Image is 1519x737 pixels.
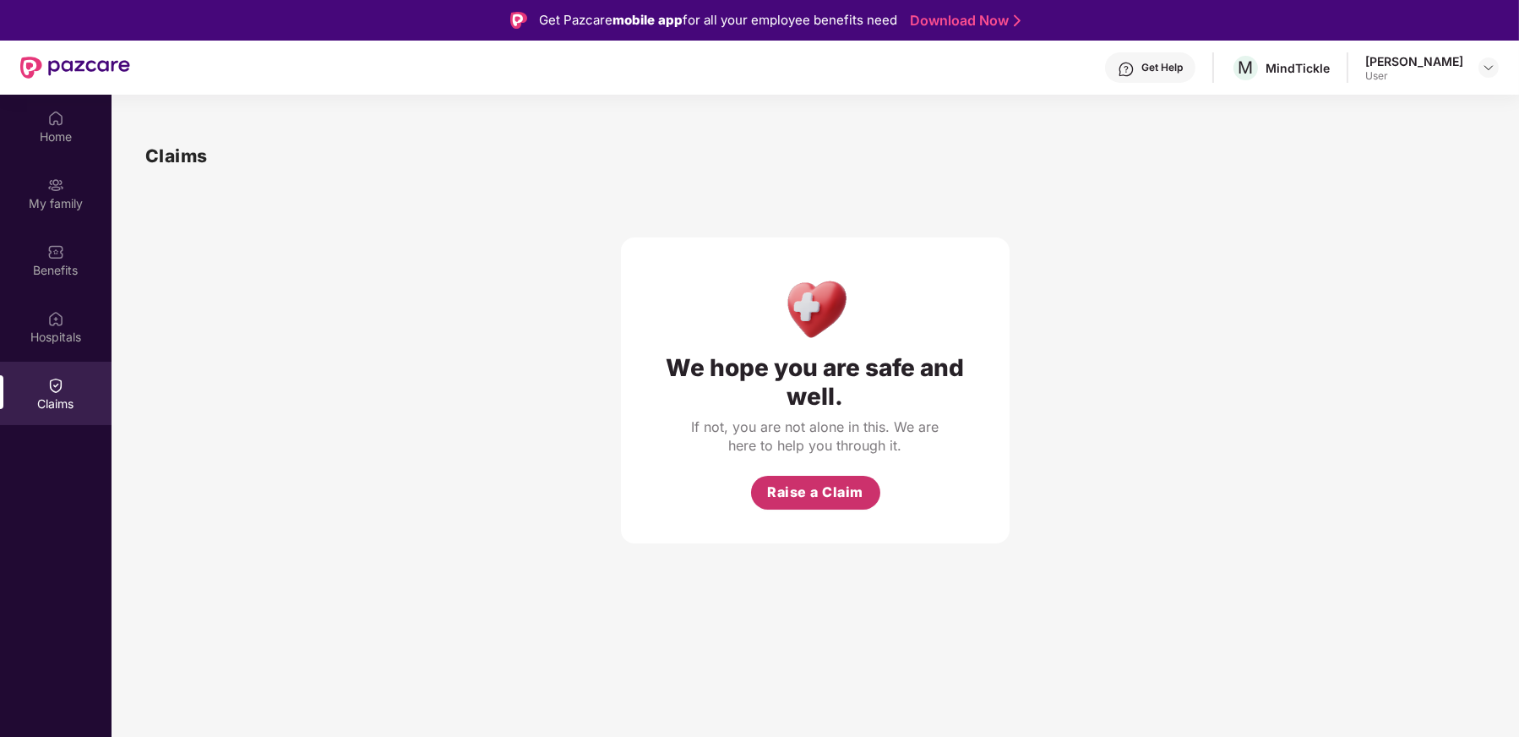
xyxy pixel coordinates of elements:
[612,12,683,28] strong: mobile app
[1239,57,1254,78] span: M
[47,110,64,127] img: svg+xml;base64,PHN2ZyBpZD0iSG9tZSIgeG1sbnM9Imh0dHA6Ly93d3cudzMub3JnLzIwMDAvc3ZnIiB3aWR0aD0iMjAiIG...
[1014,12,1021,30] img: Stroke
[1365,69,1463,83] div: User
[47,377,64,394] img: svg+xml;base64,PHN2ZyBpZD0iQ2xhaW0iIHhtbG5zPSJodHRwOi8vd3d3LnczLm9yZy8yMDAwL3N2ZyIgd2lkdGg9IjIwIi...
[1365,53,1463,69] div: [PERSON_NAME]
[47,310,64,327] img: svg+xml;base64,PHN2ZyBpZD0iSG9zcGl0YWxzIiB4bWxucz0iaHR0cDovL3d3dy53My5vcmcvMjAwMC9zdmciIHdpZHRoPS...
[1118,61,1135,78] img: svg+xml;base64,PHN2ZyBpZD0iSGVscC0zMngzMiIgeG1sbnM9Imh0dHA6Ly93d3cudzMub3JnLzIwMDAvc3ZnIiB3aWR0aD...
[1266,60,1330,76] div: MindTickle
[910,12,1015,30] a: Download Now
[767,482,863,503] span: Raise a Claim
[779,271,852,345] img: Health Care
[1141,61,1183,74] div: Get Help
[689,418,942,455] div: If not, you are not alone in this. We are here to help you through it.
[20,57,130,79] img: New Pazcare Logo
[47,177,64,194] img: svg+xml;base64,PHN2ZyB3aWR0aD0iMjAiIGhlaWdodD0iMjAiIHZpZXdCb3g9IjAgMCAyMCAyMCIgZmlsbD0ibm9uZSIgeG...
[145,142,208,170] h1: Claims
[1482,61,1495,74] img: svg+xml;base64,PHN2ZyBpZD0iRHJvcGRvd24tMzJ4MzIiIHhtbG5zPSJodHRwOi8vd3d3LnczLm9yZy8yMDAwL3N2ZyIgd2...
[751,476,880,510] button: Raise a Claim
[539,10,897,30] div: Get Pazcare for all your employee benefits need
[510,12,527,29] img: Logo
[655,353,976,411] div: We hope you are safe and well.
[47,243,64,260] img: svg+xml;base64,PHN2ZyBpZD0iQmVuZWZpdHMiIHhtbG5zPSJodHRwOi8vd3d3LnczLm9yZy8yMDAwL3N2ZyIgd2lkdGg9Ij...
